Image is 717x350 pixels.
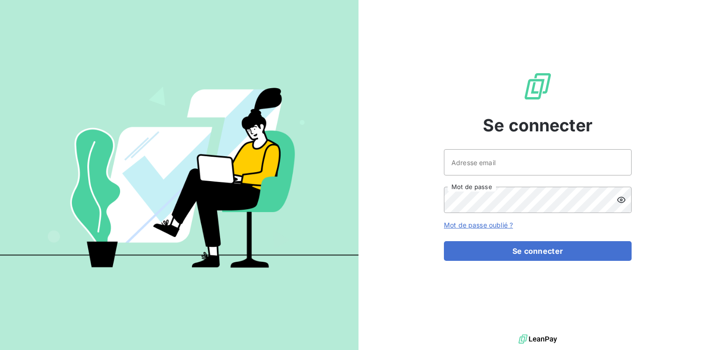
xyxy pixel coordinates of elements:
[444,221,513,229] a: Mot de passe oublié ?
[444,149,632,175] input: placeholder
[523,71,553,101] img: Logo LeanPay
[483,113,593,138] span: Se connecter
[519,332,557,346] img: logo
[444,241,632,261] button: Se connecter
